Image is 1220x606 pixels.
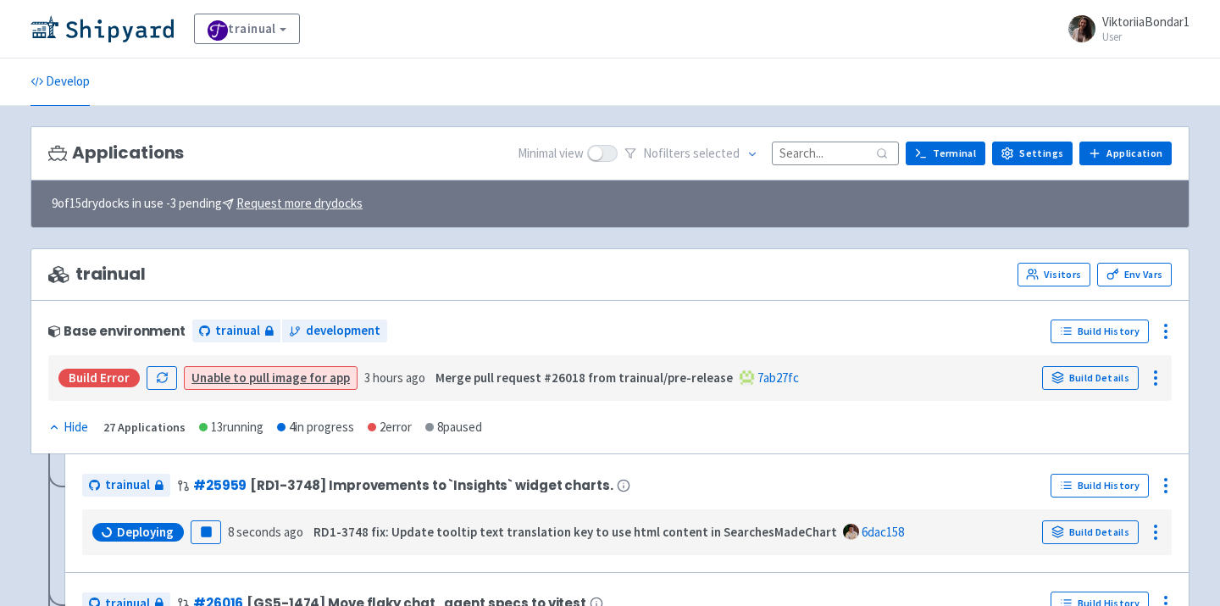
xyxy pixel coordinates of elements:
a: Develop [30,58,90,106]
a: Build History [1051,320,1149,343]
span: Minimal view [518,144,584,164]
a: trainual [194,14,300,44]
div: 13 running [199,418,263,437]
img: Shipyard logo [30,15,174,42]
time: 3 hours ago [364,370,425,386]
a: development [282,320,387,342]
u: Request more drydocks [236,195,363,211]
span: trainual [48,264,146,284]
div: Hide [48,418,88,437]
button: Pause [191,520,221,544]
a: Unable to pull image for app [191,370,350,386]
div: Base environment [48,324,186,338]
a: Terminal [906,142,985,165]
button: Hide [48,418,90,437]
a: ViktoriiaBondar1 User [1058,15,1189,42]
a: Env Vars [1097,263,1172,286]
span: trainual [215,321,260,341]
a: Application [1079,142,1172,165]
span: development [306,321,380,341]
span: [RD1-3748] Improvements to `Insights` widget charts. [250,478,613,492]
span: trainual [105,475,150,495]
strong: Merge pull request #26018 from trainual/pre-release [435,370,733,386]
a: Settings [992,142,1073,165]
a: trainual [82,474,170,497]
div: 27 Applications [103,418,186,437]
div: 4 in progress [277,418,354,437]
div: 8 paused [425,418,482,437]
span: Deploying [117,524,174,541]
a: Visitors [1018,263,1090,286]
div: Build Error [58,369,140,387]
time: 8 seconds ago [228,524,303,540]
small: User [1102,31,1189,42]
span: ViktoriiaBondar1 [1102,14,1189,30]
a: #25959 [193,476,247,494]
a: Build Details [1042,366,1139,390]
span: 9 of 15 drydocks in use - 3 pending [52,194,363,214]
a: Build Details [1042,520,1139,544]
a: Build History [1051,474,1149,498]
input: Search... [772,142,899,164]
a: 7ab27fc [757,370,799,386]
span: No filter s [643,144,740,164]
h3: Applications [48,143,184,163]
a: 6dac158 [862,524,904,540]
strong: RD1-3748 fix: Update tooltip text translation key to use html content in SearchesMadeChart [313,524,837,540]
span: selected [693,145,740,161]
a: trainual [192,320,280,342]
div: 2 error [368,418,412,437]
